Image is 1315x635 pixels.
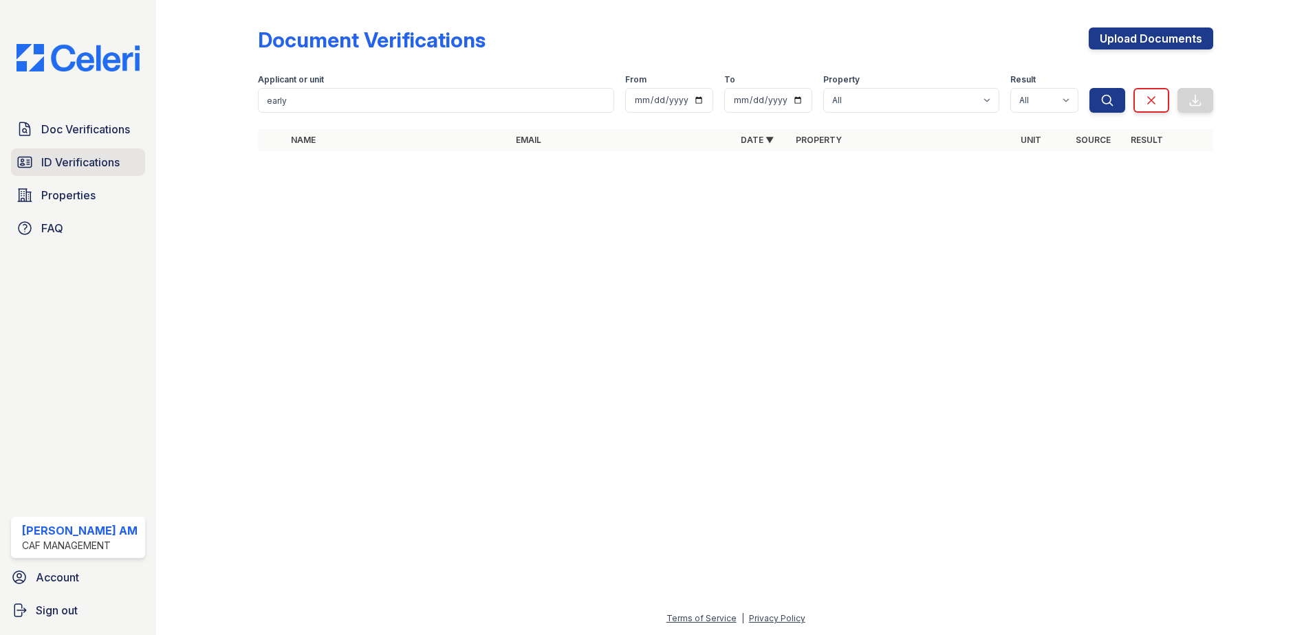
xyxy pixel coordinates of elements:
[11,115,145,143] a: Doc Verifications
[1076,135,1111,145] a: Source
[258,88,614,113] input: Search by name, email, or unit number
[22,522,138,539] div: [PERSON_NAME] AM
[1010,74,1036,85] label: Result
[22,539,138,553] div: CAF Management
[516,135,541,145] a: Email
[1021,135,1041,145] a: Unit
[1089,27,1213,49] a: Upload Documents
[258,74,324,85] label: Applicant or unit
[36,569,79,586] span: Account
[625,74,646,85] label: From
[741,135,774,145] a: Date ▼
[11,148,145,176] a: ID Verifications
[258,27,486,52] div: Document Verifications
[796,135,842,145] a: Property
[41,220,63,236] span: FAQ
[6,44,151,71] img: CE_Logo_Blue-a8612792a0a2168367f1c8372b55b34899dd931a85d93a1a3d3e32e68fde9ad4.png
[1131,135,1163,145] a: Result
[724,74,735,85] label: To
[666,613,737,623] a: Terms of Service
[11,181,145,209] a: Properties
[6,597,151,624] a: Sign out
[41,187,96,203] span: Properties
[41,154,120,170] span: ID Verifications
[6,564,151,591] a: Account
[823,74,860,85] label: Property
[749,613,805,623] a: Privacy Policy
[741,613,744,623] div: |
[291,135,316,145] a: Name
[11,214,145,242] a: FAQ
[36,602,78,619] span: Sign out
[41,121,130,137] span: Doc Verifications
